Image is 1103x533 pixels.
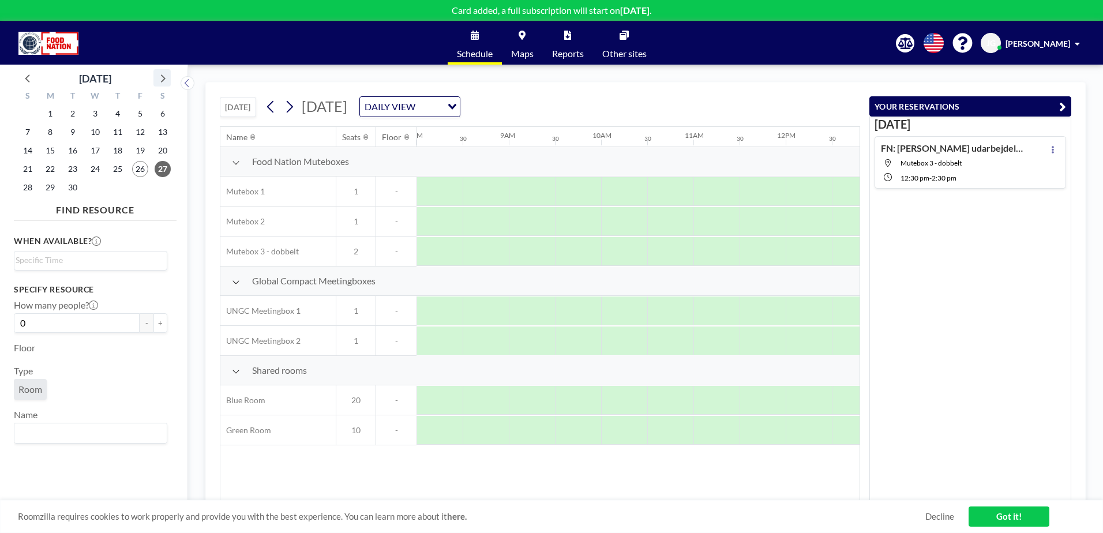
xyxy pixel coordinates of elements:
span: Wednesday, September 3, 2025 [87,106,103,122]
span: 1 [336,216,376,227]
span: Mutebox 3 - dobbelt [901,159,962,167]
div: 9AM [500,131,515,140]
span: Tuesday, September 30, 2025 [65,179,81,196]
span: - [376,336,417,346]
span: 20 [336,395,376,406]
span: Room [18,384,42,395]
div: Search for option [360,97,460,117]
a: Decline [925,511,954,522]
div: F [129,89,151,104]
div: [DATE] [79,70,111,87]
div: S [151,89,174,104]
label: Type [14,365,33,377]
a: Schedule [448,21,502,65]
h4: FIND RESOURCE [14,200,177,216]
span: Sunday, September 7, 2025 [20,124,36,140]
div: Floor [382,132,402,142]
div: W [84,89,107,104]
label: Name [14,409,37,421]
span: Reports [552,49,584,58]
div: T [106,89,129,104]
span: Roomzilla requires cookies to work properly and provide you with the best experience. You can lea... [18,511,925,522]
div: 30 [460,135,467,142]
span: Maps [511,49,534,58]
span: Friday, September 12, 2025 [132,124,148,140]
div: 10AM [592,131,611,140]
span: UNGC Meetingbox 2 [220,336,301,346]
span: Tuesday, September 2, 2025 [65,106,81,122]
span: 1 [336,336,376,346]
span: 2 [336,246,376,257]
h3: Specify resource [14,284,167,295]
span: Other sites [602,49,647,58]
h3: [DATE] [875,117,1066,132]
span: Thursday, September 4, 2025 [110,106,126,122]
a: Reports [543,21,593,65]
label: Floor [14,342,35,354]
a: Other sites [593,21,656,65]
span: Mutebox 3 - dobbelt [220,246,299,257]
div: M [39,89,62,104]
h4: FN: [PERSON_NAME] udarbejdelse + Julefrokost [881,142,1025,154]
button: [DATE] [220,97,256,117]
div: 30 [737,135,744,142]
input: Search for option [16,426,160,441]
span: Monday, September 22, 2025 [42,161,58,177]
div: Seats [342,132,361,142]
span: Global Compact Meetingboxes [252,275,376,287]
span: Monday, September 29, 2025 [42,179,58,196]
span: - [376,425,417,436]
button: YOUR RESERVATIONS [869,96,1071,117]
span: [PERSON_NAME] [1006,39,1070,48]
span: Wednesday, September 24, 2025 [87,161,103,177]
span: JG [986,38,996,48]
span: [DATE] [302,97,347,115]
span: Saturday, September 27, 2025 [155,161,171,177]
span: 10 [336,425,376,436]
span: Sunday, September 21, 2025 [20,161,36,177]
span: Shared rooms [252,365,307,376]
b: [DATE] [620,5,650,16]
span: Monday, September 1, 2025 [42,106,58,122]
input: Search for option [16,254,160,266]
span: Green Room [220,425,271,436]
span: Tuesday, September 16, 2025 [65,142,81,159]
span: Mutebox 2 [220,216,265,227]
span: UNGC Meetingbox 1 [220,306,301,316]
span: Mutebox 1 [220,186,265,197]
span: Thursday, September 11, 2025 [110,124,126,140]
span: - [376,216,417,227]
div: T [62,89,84,104]
div: 30 [552,135,559,142]
span: Thursday, September 25, 2025 [110,161,126,177]
span: Wednesday, September 10, 2025 [87,124,103,140]
div: 11AM [685,131,704,140]
a: Got it! [969,506,1049,527]
span: - [376,306,417,316]
button: + [153,313,167,333]
span: Food Nation Muteboxes [252,156,349,167]
span: - [376,186,417,197]
span: Friday, September 19, 2025 [132,142,148,159]
img: organization-logo [18,32,78,55]
div: Search for option [14,252,167,269]
span: Tuesday, September 9, 2025 [65,124,81,140]
span: 2:30 PM [932,174,956,182]
span: Friday, September 5, 2025 [132,106,148,122]
span: Sunday, September 14, 2025 [20,142,36,159]
span: 12:30 PM [901,174,929,182]
span: Friday, September 26, 2025 [132,161,148,177]
a: here. [447,511,467,521]
div: 30 [644,135,651,142]
span: 1 [336,186,376,197]
div: S [17,89,39,104]
input: Search for option [419,99,441,114]
span: - [929,174,932,182]
span: Monday, September 15, 2025 [42,142,58,159]
button: - [140,313,153,333]
span: DAILY VIEW [362,99,418,114]
label: How many people? [14,299,98,311]
div: 12PM [777,131,796,140]
span: 1 [336,306,376,316]
span: Sunday, September 28, 2025 [20,179,36,196]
